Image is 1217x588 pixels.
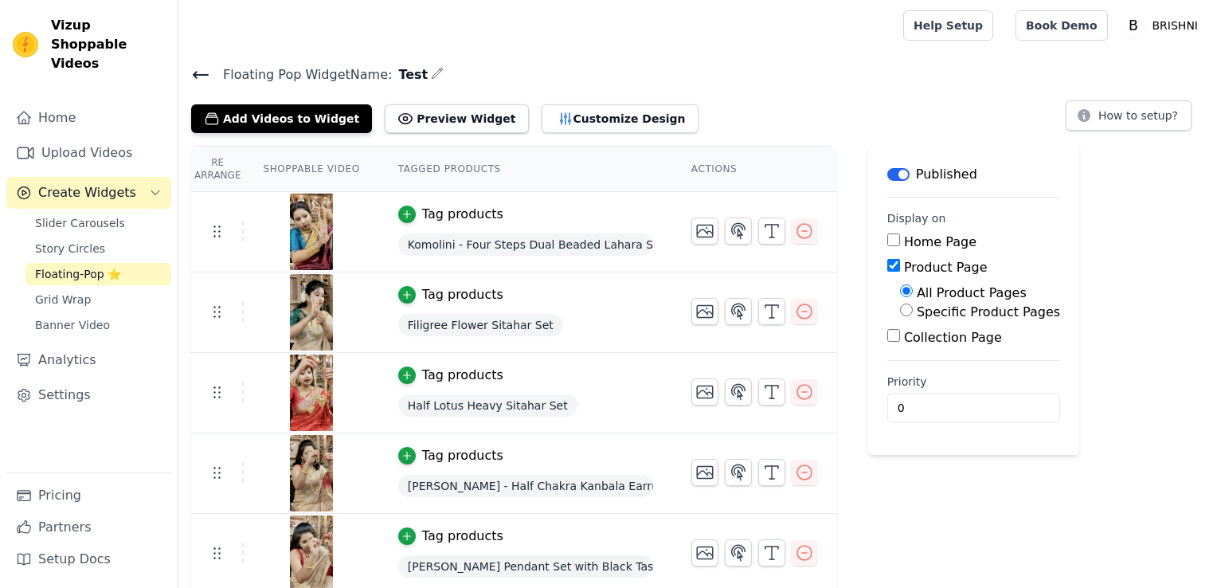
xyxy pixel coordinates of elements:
[1015,10,1107,41] a: Book Demo
[25,314,171,336] a: Banner Video
[6,177,171,209] button: Create Widgets
[35,241,105,257] span: Story Circles
[385,104,528,133] button: Preview Widget
[1066,112,1192,127] a: How to setup?
[398,366,503,385] button: Tag products
[244,147,378,192] th: Shoppable Video
[691,378,718,406] button: Change Thumbnail
[422,366,503,385] div: Tag products
[398,314,563,336] span: Filigree Flower Sitahar Set
[887,374,1060,390] label: Priority
[6,344,171,376] a: Analytics
[542,104,699,133] button: Customize Design
[916,165,977,184] p: Published
[398,205,503,224] button: Tag products
[35,292,91,308] span: Grid Wrap
[422,205,503,224] div: Tag products
[691,539,718,566] button: Change Thumbnail
[422,527,503,546] div: Tag products
[1146,11,1204,40] p: BRISHNI
[25,288,171,311] a: Grid Wrap
[38,183,136,202] span: Create Widgets
[6,480,171,512] a: Pricing
[904,260,988,275] label: Product Page
[422,285,503,304] div: Tag products
[191,104,372,133] button: Add Videos to Widget
[35,266,121,282] span: Floating-Pop ⭐
[904,234,976,249] label: Home Page
[422,446,503,465] div: Tag products
[289,274,334,351] img: tn-8bca60f1913f43289d112aefce7efa46.png
[289,435,334,512] img: vizup-images-ffa3.png
[691,298,718,325] button: Change Thumbnail
[25,212,171,234] a: Slider Carousels
[6,379,171,411] a: Settings
[398,475,653,497] span: [PERSON_NAME] - Half Chakra Kanbala Earrings
[379,147,672,192] th: Tagged Products
[887,210,946,226] legend: Display on
[904,330,1002,345] label: Collection Page
[6,102,171,134] a: Home
[691,218,718,245] button: Change Thumbnail
[903,10,993,41] a: Help Setup
[1129,18,1138,33] text: B
[51,16,165,73] span: Vizup Shoppable Videos
[191,147,244,192] th: Re Arrange
[289,355,334,431] img: tn-8773ca0c792c41bf8b7c14669402c7f1.png
[398,233,653,256] span: Komolini - Four Steps Dual Beaded Lahara Set
[917,285,1027,300] label: All Product Pages
[431,64,444,85] div: Edit Name
[398,446,503,465] button: Tag products
[1121,11,1204,40] button: B BRISHNI
[398,285,503,304] button: Tag products
[210,65,392,84] span: Floating Pop Widget Name:
[289,194,334,270] img: tn-3316f5799dd94e6db899bf423e4bc75b.png
[6,137,171,169] a: Upload Videos
[917,304,1060,319] label: Specific Product Pages
[1066,100,1192,131] button: How to setup?
[691,459,718,486] button: Change Thumbnail
[6,512,171,543] a: Partners
[6,543,171,575] a: Setup Docs
[398,527,503,546] button: Tag products
[35,317,110,333] span: Banner Video
[35,215,125,231] span: Slider Carousels
[25,263,171,285] a: Floating-Pop ⭐
[13,32,38,57] img: Vizup
[398,555,653,578] span: [PERSON_NAME] Pendant Set with Black Tassel
[392,65,428,84] span: Test
[25,237,171,260] a: Story Circles
[672,147,836,192] th: Actions
[398,394,577,417] span: Half Lotus Heavy Sitahar Set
